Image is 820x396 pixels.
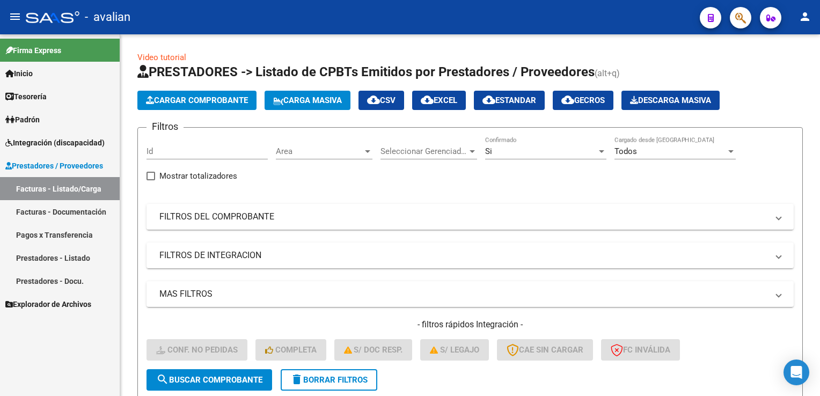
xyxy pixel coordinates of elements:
[5,160,103,172] span: Prestadores / Proveedores
[147,281,794,307] mat-expansion-panel-header: MAS FILTROS
[290,375,368,385] span: Borrar Filtros
[799,10,811,23] mat-icon: person
[273,96,342,105] span: Carga Masiva
[147,319,794,331] h4: - filtros rápidos Integración -
[85,5,130,29] span: - avalian
[412,91,466,110] button: EXCEL
[265,91,350,110] button: Carga Masiva
[137,64,595,79] span: PRESTADORES -> Listado de CPBTs Emitidos por Prestadores / Proveedores
[159,211,768,223] mat-panel-title: FILTROS DEL COMPROBANTE
[420,339,489,361] button: S/ legajo
[156,345,238,355] span: Conf. no pedidas
[421,93,434,106] mat-icon: cloud_download
[561,93,574,106] mat-icon: cloud_download
[5,45,61,56] span: Firma Express
[553,91,613,110] button: Gecros
[147,119,184,134] h3: Filtros
[621,91,720,110] button: Descarga Masiva
[611,345,670,355] span: FC Inválida
[5,91,47,102] span: Tesorería
[630,96,711,105] span: Descarga Masiva
[147,204,794,230] mat-expansion-panel-header: FILTROS DEL COMPROBANTE
[595,68,620,78] span: (alt+q)
[367,93,380,106] mat-icon: cloud_download
[276,146,363,156] span: Area
[281,369,377,391] button: Borrar Filtros
[367,96,396,105] span: CSV
[147,369,272,391] button: Buscar Comprobante
[358,91,404,110] button: CSV
[614,146,637,156] span: Todos
[344,345,403,355] span: S/ Doc Resp.
[147,339,247,361] button: Conf. no pedidas
[482,93,495,106] mat-icon: cloud_download
[5,114,40,126] span: Padrón
[159,250,768,261] mat-panel-title: FILTROS DE INTEGRACION
[621,91,720,110] app-download-masive: Descarga masiva de comprobantes (adjuntos)
[430,345,479,355] span: S/ legajo
[5,298,91,310] span: Explorador de Archivos
[334,339,413,361] button: S/ Doc Resp.
[784,360,809,385] div: Open Intercom Messenger
[147,243,794,268] mat-expansion-panel-header: FILTROS DE INTEGRACION
[159,288,768,300] mat-panel-title: MAS FILTROS
[137,53,186,62] a: Video tutorial
[137,91,257,110] button: Cargar Comprobante
[5,68,33,79] span: Inicio
[601,339,680,361] button: FC Inválida
[265,345,317,355] span: Completa
[507,345,583,355] span: CAE SIN CARGAR
[497,339,593,361] button: CAE SIN CARGAR
[255,339,326,361] button: Completa
[482,96,536,105] span: Estandar
[474,91,545,110] button: Estandar
[146,96,248,105] span: Cargar Comprobante
[380,146,467,156] span: Seleccionar Gerenciador
[156,373,169,386] mat-icon: search
[156,375,262,385] span: Buscar Comprobante
[9,10,21,23] mat-icon: menu
[561,96,605,105] span: Gecros
[159,170,237,182] span: Mostrar totalizadores
[290,373,303,386] mat-icon: delete
[5,137,105,149] span: Integración (discapacidad)
[485,146,492,156] span: Si
[421,96,457,105] span: EXCEL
